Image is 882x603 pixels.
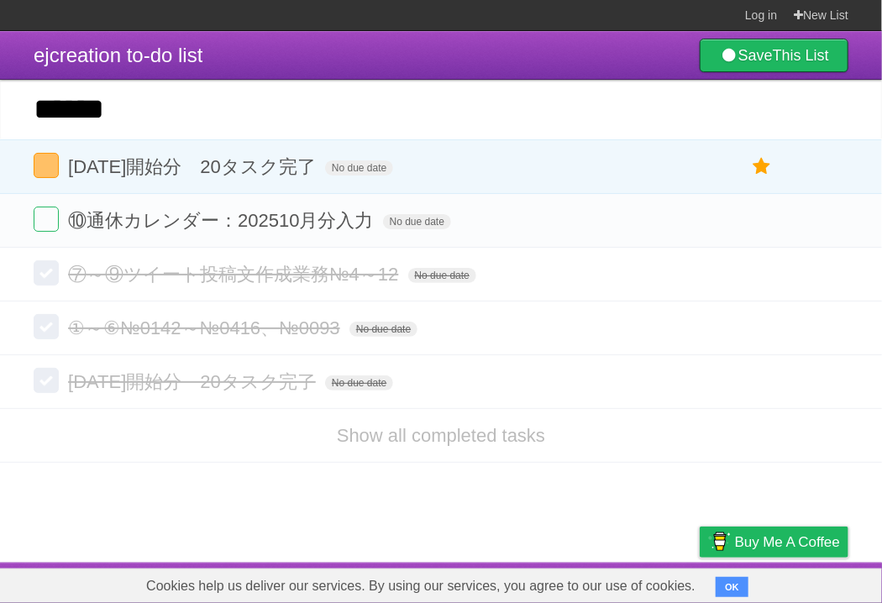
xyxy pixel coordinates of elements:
label: Done [34,207,59,232]
span: Buy me a coffee [735,527,840,557]
label: Done [34,368,59,393]
a: Terms [621,567,658,599]
span: No due date [325,160,393,176]
span: ⑩通休カレンダー：202510月分入力 [68,210,377,231]
a: Buy me a coffee [700,527,848,558]
a: SaveThis List [700,39,848,72]
span: No due date [349,322,417,337]
label: Star task [746,153,778,181]
span: ①～⑥№0142～№0416、№0093 [68,317,344,338]
span: [DATE]開始分 20タスク完了 [68,371,320,392]
span: No due date [383,214,451,229]
span: No due date [325,375,393,391]
span: ⑦～⑨ツイート投稿文作成業務№4～12 [68,264,402,285]
span: [DATE]開始分 20タスク完了 [68,156,320,177]
span: ejcreation to-do list [34,44,202,66]
label: Done [34,153,59,178]
a: Show all completed tasks [337,425,545,446]
a: About [476,567,512,599]
a: Developers [532,567,600,599]
b: This List [773,47,829,64]
label: Done [34,314,59,339]
span: No due date [408,268,476,283]
img: Buy me a coffee [708,527,731,556]
a: Privacy [678,567,722,599]
a: Suggest a feature [743,567,848,599]
label: Done [34,260,59,286]
button: OK [716,577,748,597]
span: Cookies help us deliver our services. By using our services, you agree to our use of cookies. [129,569,712,603]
